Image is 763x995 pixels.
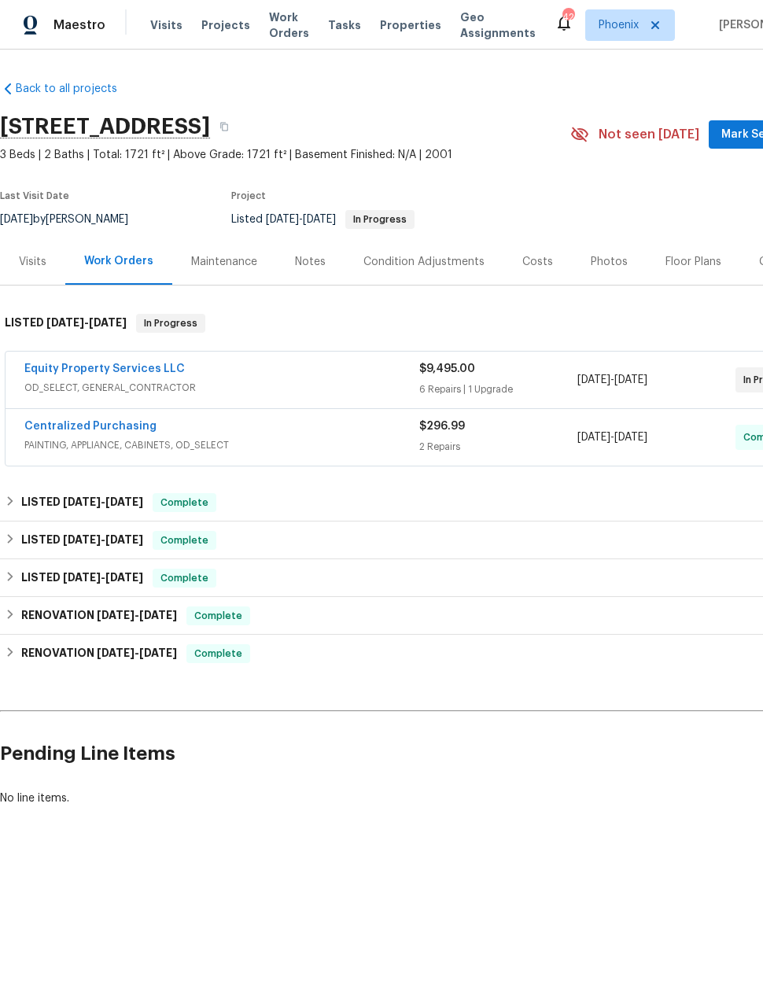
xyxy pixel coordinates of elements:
span: $9,495.00 [419,363,475,374]
span: [DATE] [105,496,143,507]
a: Equity Property Services LLC [24,363,185,374]
div: Visits [19,254,46,270]
span: [DATE] [614,374,647,385]
span: $296.99 [419,421,465,432]
span: [DATE] [139,610,177,621]
span: Phoenix [599,17,639,33]
h6: LISTED [21,569,143,588]
span: - [577,429,647,445]
span: - [97,647,177,658]
div: Maintenance [191,254,257,270]
div: 42 [562,9,573,25]
span: Complete [154,570,215,586]
span: Not seen [DATE] [599,127,699,142]
h6: LISTED [5,314,127,333]
span: Listed [231,214,415,225]
span: [DATE] [105,572,143,583]
span: [DATE] [614,432,647,443]
span: Complete [188,608,249,624]
span: [DATE] [46,317,84,328]
span: [DATE] [139,647,177,658]
div: 2 Repairs [419,439,577,455]
div: Condition Adjustments [363,254,485,270]
a: Centralized Purchasing [24,421,157,432]
div: Floor Plans [665,254,721,270]
span: [DATE] [97,610,135,621]
span: [DATE] [266,214,299,225]
span: [DATE] [89,317,127,328]
span: OD_SELECT, GENERAL_CONTRACTOR [24,380,419,396]
h6: RENOVATION [21,606,177,625]
span: Properties [380,17,441,33]
span: Visits [150,17,182,33]
span: - [97,610,177,621]
span: - [63,534,143,545]
div: Costs [522,254,553,270]
span: Complete [154,495,215,510]
span: [DATE] [105,534,143,545]
span: Tasks [328,20,361,31]
span: [DATE] [63,496,101,507]
span: Complete [154,533,215,548]
span: - [46,317,127,328]
span: Complete [188,646,249,661]
span: [DATE] [577,374,610,385]
span: [DATE] [577,432,610,443]
div: 6 Repairs | 1 Upgrade [419,381,577,397]
div: Photos [591,254,628,270]
span: [DATE] [97,647,135,658]
h6: LISTED [21,531,143,550]
button: Copy Address [210,112,238,141]
div: Notes [295,254,326,270]
span: Work Orders [269,9,309,41]
span: - [63,496,143,507]
span: In Progress [138,315,204,331]
span: PAINTING, APPLIANCE, CABINETS, OD_SELECT [24,437,419,453]
span: - [63,572,143,583]
span: [DATE] [63,534,101,545]
span: [DATE] [63,572,101,583]
span: Project [231,191,266,201]
span: [DATE] [303,214,336,225]
h6: LISTED [21,493,143,512]
span: Projects [201,17,250,33]
span: Maestro [53,17,105,33]
div: Work Orders [84,253,153,269]
span: In Progress [347,215,413,224]
h6: RENOVATION [21,644,177,663]
span: - [266,214,336,225]
span: Geo Assignments [460,9,536,41]
span: - [577,372,647,388]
